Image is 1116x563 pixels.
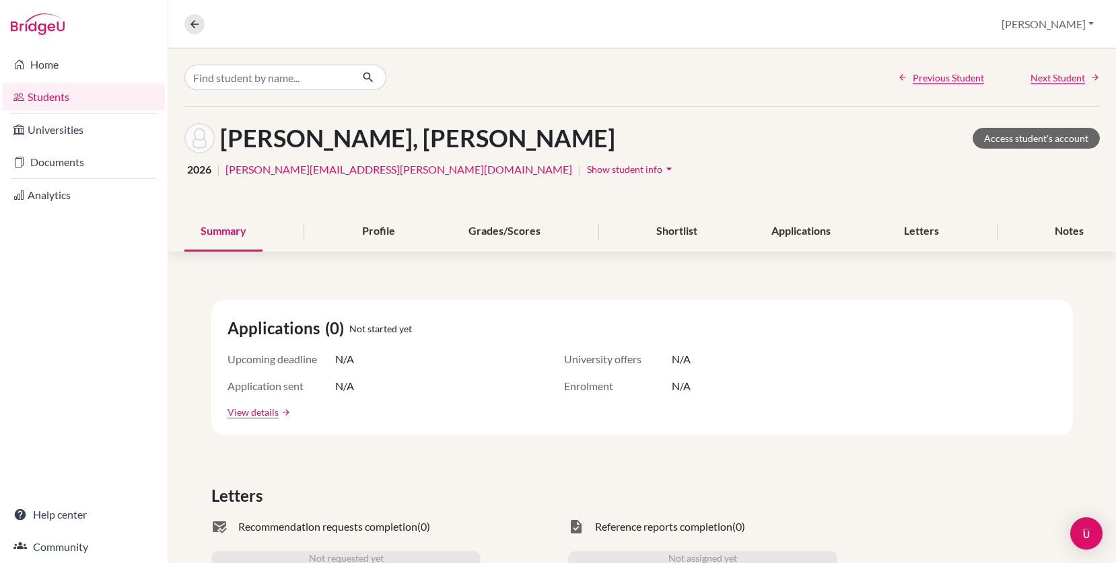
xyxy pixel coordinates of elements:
[672,351,691,367] span: N/A
[184,123,215,153] img: Jackson Carey's avatar
[452,212,557,252] div: Grades/Scores
[3,533,165,560] a: Community
[732,519,745,535] span: (0)
[755,212,847,252] div: Applications
[187,161,211,178] span: 2026
[325,316,349,340] span: (0)
[3,51,165,78] a: Home
[335,351,354,367] span: N/A
[279,408,291,417] a: arrow_forward
[1070,517,1103,550] div: Open Intercom Messenger
[587,163,662,175] span: Show student info
[3,83,165,110] a: Students
[586,159,676,180] button: Show student infoarrow_drop_down
[1031,71,1085,85] span: Next Student
[335,378,354,394] span: N/A
[568,519,584,535] span: task
[211,484,268,508] span: Letters
[184,212,263,252] div: Summary
[225,161,572,178] a: [PERSON_NAME][EMAIL_ADDRESS][PERSON_NAME][DOMAIN_NAME]
[228,351,335,367] span: Upcoming deadline
[217,161,220,178] span: |
[898,71,984,85] a: Previous Student
[211,519,228,535] span: mark_email_read
[228,405,279,419] a: View details
[996,11,1100,37] button: [PERSON_NAME]
[640,212,713,252] div: Shortlist
[3,116,165,143] a: Universities
[11,13,65,35] img: Bridge-U
[346,212,411,252] div: Profile
[220,124,615,153] h1: [PERSON_NAME], [PERSON_NAME]
[228,316,325,340] span: Applications
[349,322,412,336] span: Not started yet
[888,212,955,252] div: Letters
[662,162,676,176] i: arrow_drop_down
[228,378,335,394] span: Application sent
[1031,71,1100,85] a: Next Student
[1039,212,1100,252] div: Notes
[913,71,984,85] span: Previous Student
[564,351,672,367] span: University offers
[238,519,417,535] span: Recommendation requests completion
[3,501,165,528] a: Help center
[578,161,581,178] span: |
[672,378,691,394] span: N/A
[417,519,430,535] span: (0)
[3,182,165,209] a: Analytics
[184,65,351,90] input: Find student by name...
[3,149,165,176] a: Documents
[564,378,672,394] span: Enrolment
[595,519,732,535] span: Reference reports completion
[973,128,1100,149] a: Access student's account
